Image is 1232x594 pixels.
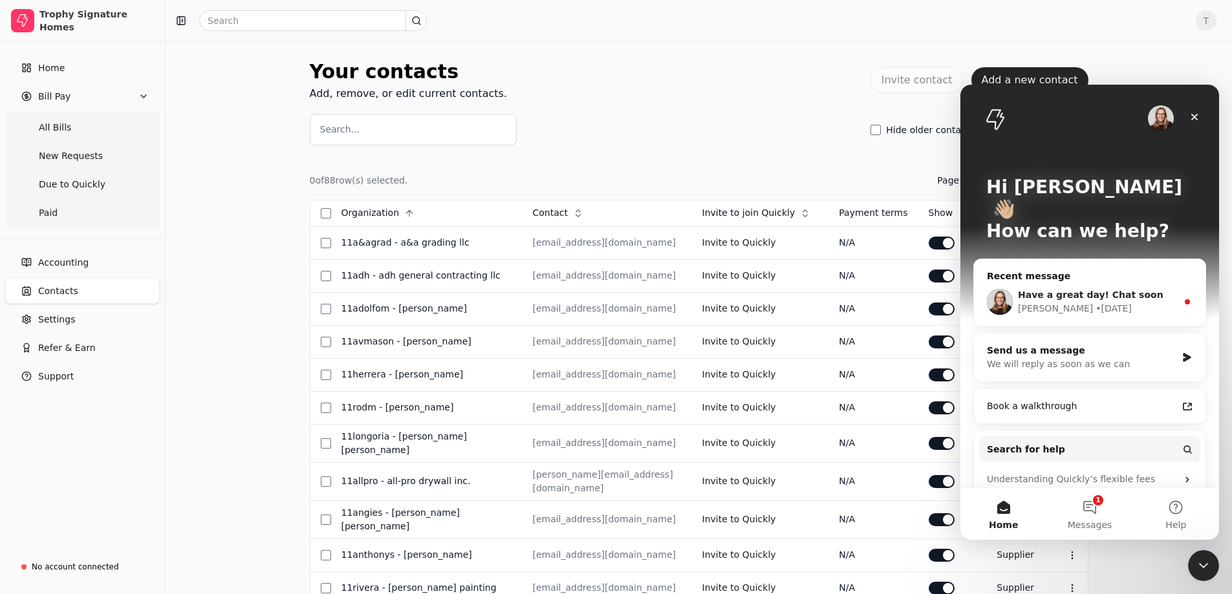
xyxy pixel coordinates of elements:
button: Invite to Quickly [702,433,776,454]
button: Support [5,363,160,389]
button: Invite to Quickly [702,365,776,385]
label: Hide older contacts [886,125,974,134]
span: Organization [341,206,400,220]
button: Invite to join Quickly [702,203,819,224]
div: 11AdolfoM - [PERSON_NAME] [341,302,512,315]
div: N/A [839,236,907,249]
div: N/A [839,474,907,488]
div: N/A [839,513,907,526]
div: Payment terms [839,206,907,220]
div: N/A [839,548,907,562]
span: All Bills [39,121,71,134]
button: Select row [321,550,331,560]
div: Add, remove, or edit current contacts. [310,86,507,101]
iframe: Intercom live chat [1188,550,1219,581]
span: Accounting [38,256,89,270]
span: Contacts [38,284,78,298]
div: 11AllPro - All-Pro Drywall Inc. [341,474,512,488]
a: Paid [8,200,157,226]
span: Due to Quickly [39,178,105,191]
button: T [1196,10,1216,31]
div: No account connected [32,561,119,573]
button: Invite to Quickly [702,299,776,319]
div: 0 of 88 row(s) selected. [310,174,408,187]
div: 11Herrera - [PERSON_NAME] [341,368,512,381]
button: Organization [341,203,423,224]
button: Refer & Earn [5,335,160,361]
a: Home [5,55,160,81]
div: 11Longoria - [PERSON_NAME] [PERSON_NAME] [341,430,512,457]
div: [EMAIL_ADDRESS][DOMAIN_NAME] [532,302,681,315]
span: Support [38,370,74,383]
div: N/A [839,302,907,315]
div: [EMAIL_ADDRESS][DOMAIN_NAME] [532,368,681,381]
a: Settings [5,306,160,332]
button: Select row [321,238,331,248]
button: Show [929,203,977,224]
button: Select row [321,476,331,487]
iframe: Intercom live chat [960,85,1219,540]
a: New Requests [8,143,157,169]
a: Accounting [5,249,160,275]
div: Supplier [997,548,1041,562]
button: Add a new contact [971,67,1088,93]
div: N/A [839,335,907,348]
button: Select row [321,403,331,413]
button: Invite to Quickly [702,471,776,492]
button: Invite to Quickly [702,266,776,286]
button: Select row [321,304,331,314]
span: Home [38,61,65,75]
button: Select row [321,438,331,449]
button: Select row [321,370,331,380]
button: Select row [321,271,331,281]
a: Due to Quickly [8,171,157,197]
div: N/A [839,436,907,450]
div: N/A [839,368,907,381]
a: All Bills [8,114,157,140]
div: [EMAIL_ADDRESS][DOMAIN_NAME] [532,335,681,348]
button: Select all [321,208,331,218]
button: Select row [321,514,331,525]
div: [EMAIL_ADDRESS][DOMAIN_NAME] [532,436,681,450]
div: 11Anthonys - [PERSON_NAME] [341,548,512,562]
div: N/A [839,269,907,282]
div: [EMAIL_ADDRESS][DOMAIN_NAME] [532,269,681,282]
button: Bill Pay [5,83,160,109]
a: Contacts [5,278,160,304]
span: Settings [38,313,75,326]
span: Bill Pay [38,90,70,103]
span: Contact [532,206,567,220]
div: [EMAIL_ADDRESS][DOMAIN_NAME] [532,236,681,249]
div: Trophy Signature Homes [39,8,154,34]
div: 11ADH - ADH General CONTRACTING LLC [341,269,512,282]
div: 11A&AGrad - A&A Grading LLC [341,236,512,249]
span: Show [929,206,953,220]
span: Refer & Earn [38,341,96,355]
span: Invite to join Quickly [702,206,795,220]
button: Invite to Quickly [702,509,776,530]
button: Select row [321,337,331,347]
